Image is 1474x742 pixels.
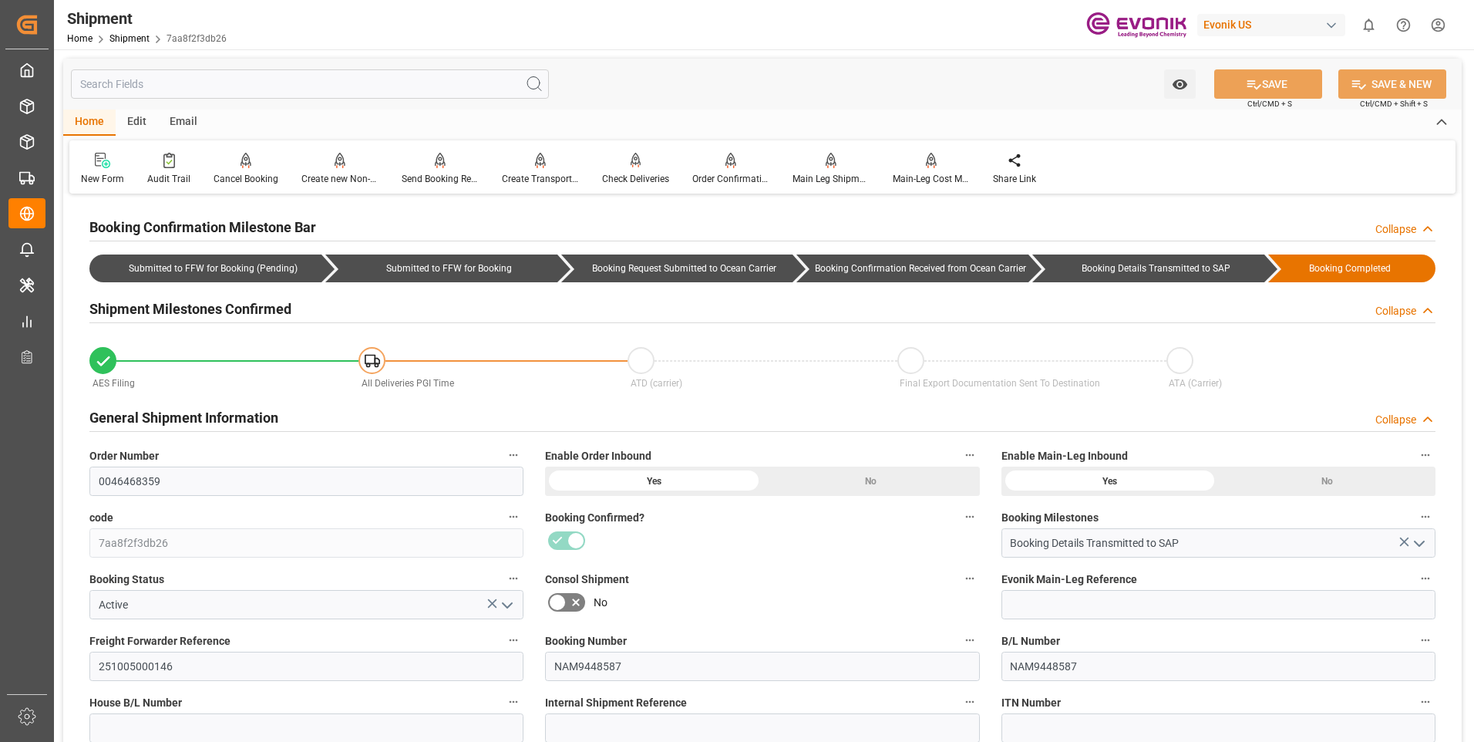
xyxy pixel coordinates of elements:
button: Booking Confirmed? [960,507,980,527]
div: Order Confirmation [692,172,769,186]
div: Collapse [1375,412,1416,428]
button: Booking Milestones [1415,507,1435,527]
span: Freight Forwarder Reference [89,633,231,649]
div: Yes [545,467,762,496]
h2: General Shipment Information [89,407,278,428]
div: Audit Trail [147,172,190,186]
span: No [594,595,607,611]
div: Booking Request Submitted to Ocean Carrier [561,255,793,282]
span: AES Filing [93,378,135,389]
button: ITN Number [1415,692,1435,712]
button: open menu [495,593,518,617]
div: Cancel Booking [214,172,278,186]
h2: Booking Confirmation Milestone Bar [89,217,316,238]
div: No [762,467,980,496]
button: Enable Order Inbound [960,445,980,465]
a: Home [67,33,93,44]
div: Create new Non-Conformance [301,172,379,186]
span: code [89,510,113,526]
span: Ctrl/CMD + S [1247,98,1292,110]
span: Internal Shipment Reference [545,695,687,711]
button: SAVE [1214,69,1322,99]
div: Evonik US [1197,14,1345,36]
div: Submitted to FFW for Booking (Pending) [89,255,321,282]
div: Yes [1001,467,1219,496]
div: Share Link [993,172,1036,186]
button: Help Center [1386,8,1421,42]
div: Booking Confirmation Received from Ocean Carrier [796,255,1028,282]
span: House B/L Number [89,695,182,711]
div: No [1218,467,1435,496]
div: Booking Completed [1268,255,1435,282]
span: ITN Number [1001,695,1061,711]
span: Booking Confirmed? [545,510,644,526]
span: Enable Order Inbound [545,448,651,464]
div: Shipment [67,7,227,30]
div: Booking Completed [1284,255,1417,282]
button: Internal Shipment Reference [960,692,980,712]
div: Collapse [1375,303,1416,319]
span: ATA (Carrier) [1169,378,1222,389]
span: B/L Number [1001,633,1060,649]
span: Booking Status [89,572,164,588]
button: B/L Number [1415,630,1435,650]
a: Shipment [109,33,150,44]
h2: Shipment Milestones Confirmed [89,298,291,319]
div: Booking Details Transmitted to SAP [1032,255,1264,282]
span: Final Export Documentation Sent To Destination [900,378,1100,389]
button: Consol Shipment [960,568,980,589]
button: Evonik Main-Leg Reference [1415,568,1435,589]
span: Consol Shipment [545,572,629,588]
div: Check Deliveries [602,172,669,186]
span: Ctrl/CMD + Shift + S [1360,98,1428,110]
span: Booking Number [545,633,627,649]
input: Search Fields [71,69,549,99]
button: Booking Number [960,630,980,650]
button: Evonik US [1197,10,1351,39]
button: SAVE & NEW [1338,69,1446,99]
button: Freight Forwarder Reference [503,630,523,650]
button: Booking Status [503,568,523,589]
button: House B/L Number [503,692,523,712]
span: Booking Milestones [1001,510,1099,526]
div: Booking Details Transmitted to SAP [1048,255,1264,282]
button: code [503,507,523,527]
div: Create Transport Unit [502,172,579,186]
span: Evonik Main-Leg Reference [1001,572,1137,588]
button: Order Number [503,445,523,465]
button: show 0 new notifications [1351,8,1386,42]
span: All Deliveries PGI Time [362,378,454,389]
div: Home [63,110,116,136]
div: Submitted to FFW for Booking [341,255,557,282]
div: Submitted to FFW for Booking (Pending) [105,255,321,282]
div: Email [158,110,209,136]
div: Send Booking Request To ABS [402,172,479,186]
button: open menu [1406,531,1429,555]
div: Collapse [1375,221,1416,238]
span: Order Number [89,448,159,464]
span: ATD (carrier) [631,378,682,389]
div: Main Leg Shipment [793,172,870,186]
div: Booking Request Submitted to Ocean Carrier [577,255,793,282]
div: Booking Confirmation Received from Ocean Carrier [812,255,1028,282]
div: Submitted to FFW for Booking [325,255,557,282]
div: Main-Leg Cost Message [893,172,970,186]
button: open menu [1164,69,1196,99]
img: Evonik-brand-mark-Deep-Purple-RGB.jpeg_1700498283.jpeg [1086,12,1186,39]
span: Enable Main-Leg Inbound [1001,448,1128,464]
div: New Form [81,172,124,186]
div: Edit [116,110,158,136]
button: Enable Main-Leg Inbound [1415,445,1435,465]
